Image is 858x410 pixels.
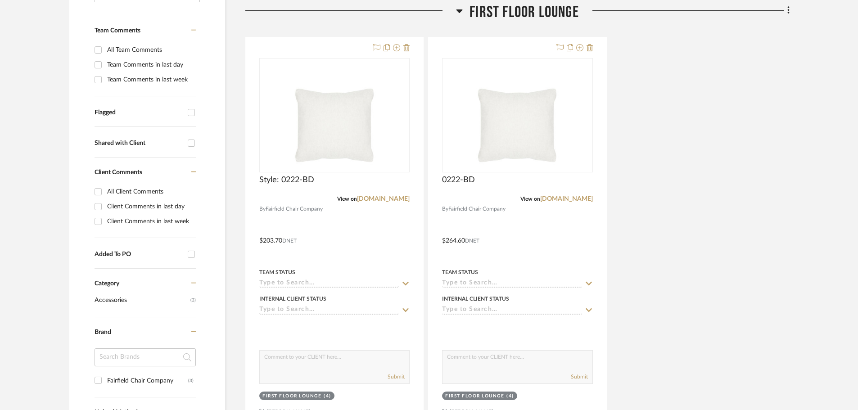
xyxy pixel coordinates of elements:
[260,59,409,172] div: 0
[259,175,314,185] span: Style: 0222-BD
[445,393,504,400] div: First Floor Lounge
[442,306,582,315] input: Type to Search…
[95,293,188,308] span: Accessories
[442,295,509,303] div: Internal Client Status
[442,175,475,185] span: 0222-BD
[259,268,295,276] div: Team Status
[278,59,391,171] img: Style: 0222-BD
[107,72,194,87] div: Team Comments in last week
[95,109,183,117] div: Flagged
[107,185,194,199] div: All Client Comments
[190,293,196,307] span: (3)
[388,373,405,381] button: Submit
[442,205,448,213] span: By
[442,279,582,288] input: Type to Search…
[95,348,196,366] input: Search Brands
[571,373,588,381] button: Submit
[506,393,514,400] div: (4)
[443,59,592,172] div: 0
[95,329,111,335] span: Brand
[540,196,593,202] a: [DOMAIN_NAME]
[107,214,194,229] div: Client Comments in last week
[259,306,399,315] input: Type to Search…
[95,169,142,176] span: Client Comments
[448,205,506,213] span: Fairfield Chair Company
[95,27,140,34] span: Team Comments
[95,251,183,258] div: Added To PO
[324,393,331,400] div: (4)
[461,59,574,171] img: 0222-BD
[107,58,194,72] div: Team Comments in last day
[442,268,478,276] div: Team Status
[262,393,321,400] div: First Floor Lounge
[357,196,410,202] a: [DOMAIN_NAME]
[470,3,579,22] span: First Floor Lounge
[337,196,357,202] span: View on
[107,43,194,57] div: All Team Comments
[107,199,194,214] div: Client Comments in last day
[259,205,266,213] span: By
[188,374,194,388] div: (3)
[95,140,183,147] div: Shared with Client
[266,205,323,213] span: Fairfield Chair Company
[520,196,540,202] span: View on
[259,279,399,288] input: Type to Search…
[259,295,326,303] div: Internal Client Status
[95,280,119,288] span: Category
[107,374,188,388] div: Fairfield Chair Company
